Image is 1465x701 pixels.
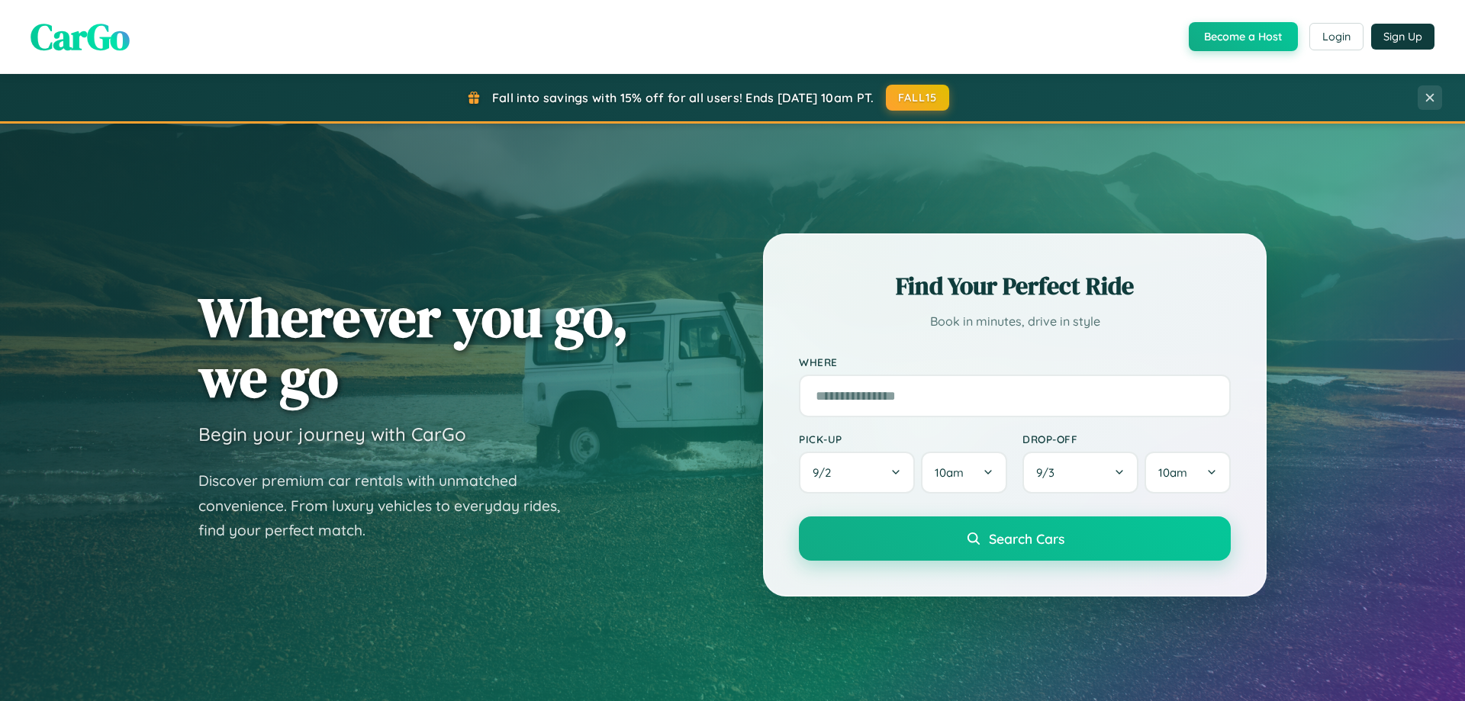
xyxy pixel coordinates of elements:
[921,452,1007,494] button: 10am
[886,85,950,111] button: FALL15
[198,423,466,445] h3: Begin your journey with CarGo
[799,516,1231,561] button: Search Cars
[799,355,1231,368] label: Where
[1371,24,1434,50] button: Sign Up
[1022,432,1231,445] label: Drop-off
[1158,465,1187,480] span: 10am
[1309,23,1364,50] button: Login
[492,90,874,105] span: Fall into savings with 15% off for all users! Ends [DATE] 10am PT.
[813,465,839,480] span: 9 / 2
[1036,465,1062,480] span: 9 / 3
[799,452,915,494] button: 9/2
[935,465,964,480] span: 10am
[1189,22,1298,51] button: Become a Host
[1145,452,1231,494] button: 10am
[799,269,1231,303] h2: Find Your Perfect Ride
[989,530,1064,547] span: Search Cars
[31,11,130,62] span: CarGo
[799,432,1007,445] label: Pick-up
[198,287,629,407] h1: Wherever you go, we go
[198,468,580,543] p: Discover premium car rentals with unmatched convenience. From luxury vehicles to everyday rides, ...
[1022,452,1138,494] button: 9/3
[799,310,1231,333] p: Book in minutes, drive in style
